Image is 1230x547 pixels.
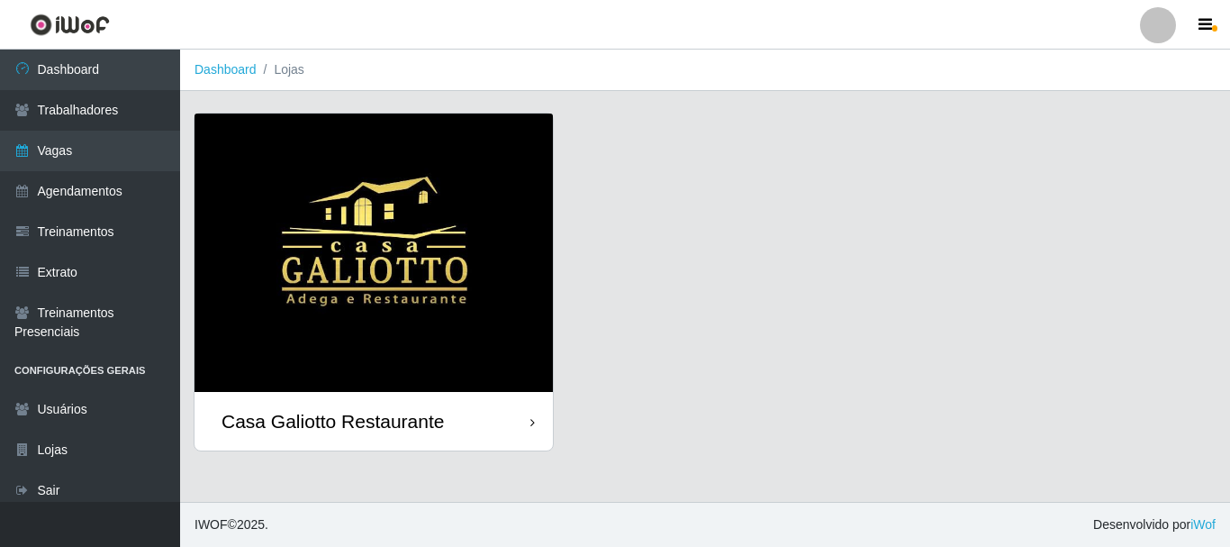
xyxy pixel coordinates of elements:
img: cardImg [194,114,553,392]
li: Lojas [257,60,304,79]
img: CoreUI Logo [30,14,110,36]
div: Casa Galiotto Restaurante [222,410,444,433]
a: Casa Galiotto Restaurante [194,114,553,451]
a: Dashboard [194,62,257,77]
a: iWof [1190,517,1216,532]
nav: breadcrumb [180,50,1230,91]
span: Desenvolvido por [1093,515,1216,534]
span: IWOF [194,517,228,532]
span: © 2025 . [194,515,268,534]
